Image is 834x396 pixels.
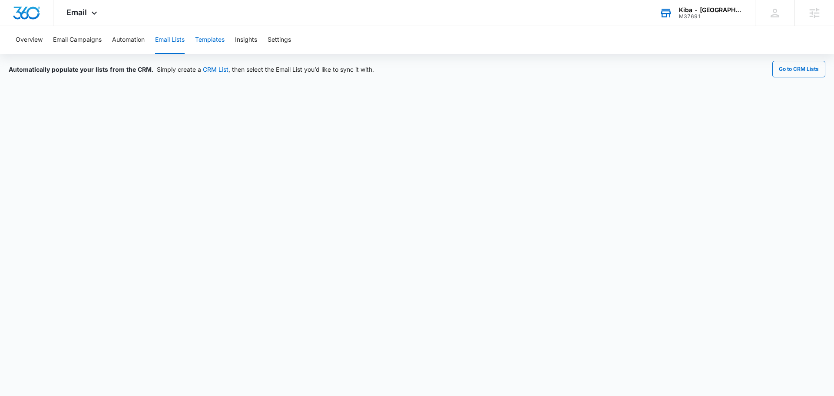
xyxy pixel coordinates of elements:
[679,7,742,13] div: account name
[66,8,87,17] span: Email
[9,65,374,74] div: Simply create a , then select the Email List you’d like to sync it with.
[772,61,825,77] button: Go to CRM Lists
[679,13,742,20] div: account id
[16,26,43,54] button: Overview
[195,26,225,54] button: Templates
[235,26,257,54] button: Insights
[112,26,145,54] button: Automation
[268,26,291,54] button: Settings
[9,66,153,73] span: Automatically populate your lists from the CRM.
[203,66,228,73] a: CRM List
[53,26,102,54] button: Email Campaigns
[155,26,185,54] button: Email Lists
